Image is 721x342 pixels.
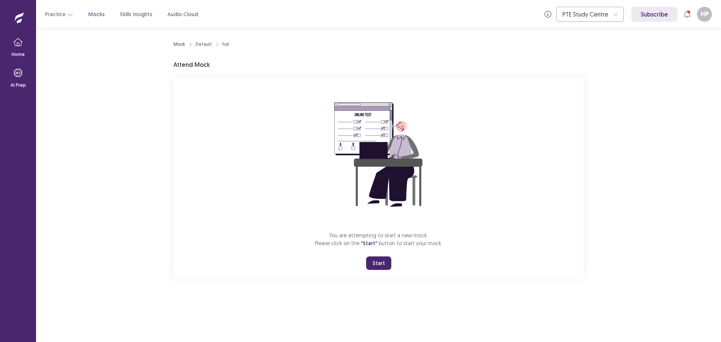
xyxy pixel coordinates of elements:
div: Default [196,41,212,48]
button: Practice [45,8,73,21]
button: HP [697,7,712,22]
span: "Start" [361,240,377,247]
button: Start [366,256,391,270]
div: PTE Study Centre [563,7,609,21]
img: attend-mock [311,87,446,222]
a: Mock [173,41,185,48]
p: You are attempting to start a new mock. Please click on the button to start your mock. [315,231,442,247]
button: info [541,8,555,21]
p: AI Prep [11,82,26,89]
a: Audio Cloud [167,11,198,18]
a: Subscribe [631,7,677,22]
nav: breadcrumb [173,41,229,48]
a: Skills Insights [120,11,152,18]
div: Full [222,41,229,48]
p: Home [12,51,25,58]
p: Attend Mock [173,60,210,69]
a: Mocks [88,11,105,18]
